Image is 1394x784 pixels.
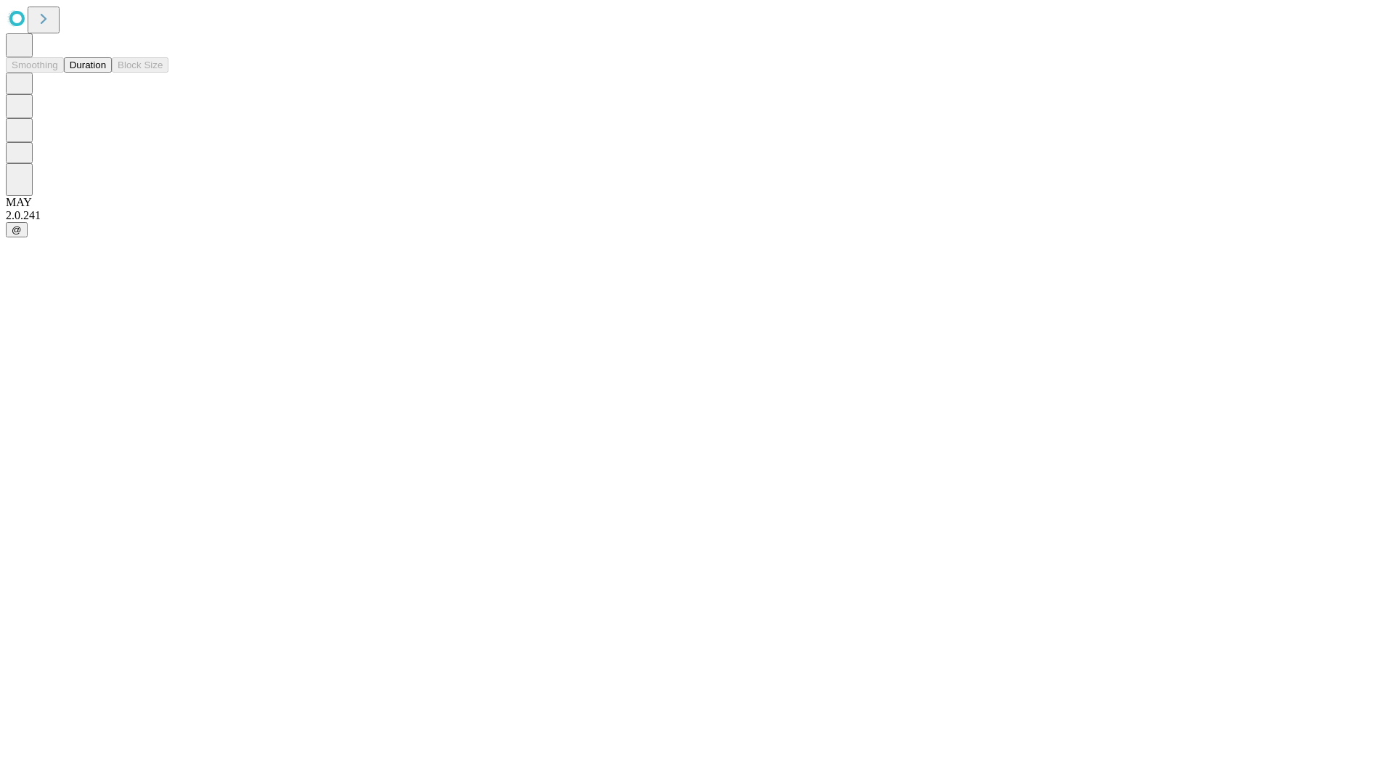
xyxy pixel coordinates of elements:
button: Smoothing [6,57,64,73]
div: 2.0.241 [6,209,1388,222]
button: Duration [64,57,112,73]
button: Block Size [112,57,168,73]
button: @ [6,222,28,237]
div: MAY [6,196,1388,209]
span: @ [12,224,22,235]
